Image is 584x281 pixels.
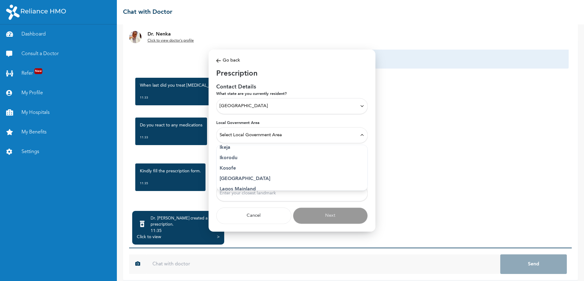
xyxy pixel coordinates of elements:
[216,120,368,126] label: Local Government Area
[220,175,364,182] p: [GEOGRAPHIC_DATA]
[220,103,268,109] span: [GEOGRAPHIC_DATA]
[216,69,368,78] h2: Prescription
[220,154,364,161] p: Ikorodu
[216,185,368,201] input: Enter your closest landmark
[216,91,368,96] label: What state are you currently resident?
[216,83,368,90] p: Contact Details
[220,132,282,138] span: Select Local Government Area
[293,207,368,224] button: Next
[220,144,364,151] p: Ikeja
[216,207,291,224] button: Cancel
[216,57,368,64] div: Go back
[220,164,364,172] p: Kosofe
[220,185,364,193] p: Lagos Mainland
[216,57,221,64] img: back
